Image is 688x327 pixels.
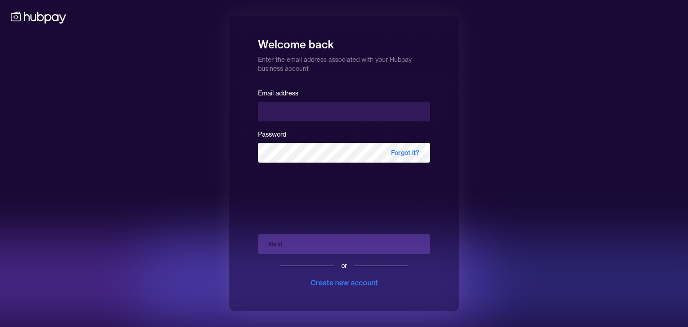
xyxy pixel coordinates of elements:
label: Password [258,130,286,138]
p: Enter the email address associated with your Hubpay business account [258,52,430,73]
div: or [341,261,347,270]
span: Forgot it? [380,143,430,163]
div: Create new account [310,277,378,288]
h1: Welcome back [258,32,430,52]
label: Email address [258,89,298,97]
